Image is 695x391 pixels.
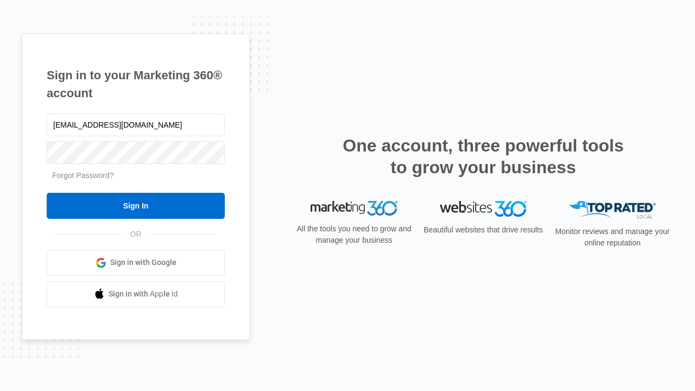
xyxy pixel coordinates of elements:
[47,66,225,102] h1: Sign in to your Marketing 360® account
[440,201,527,217] img: Websites 360
[47,281,225,307] a: Sign in with Apple Id
[552,226,673,249] p: Monitor reviews and manage your online reputation
[339,135,627,178] h2: One account, three powerful tools to grow your business
[52,171,114,180] a: Forgot Password?
[47,113,225,136] input: Email
[47,250,225,276] a: Sign in with Google
[123,229,149,240] span: OR
[293,223,415,246] p: All the tools you need to grow and manage your business
[47,193,225,219] input: Sign In
[422,224,544,236] p: Beautiful websites that drive results
[109,288,178,300] span: Sign in with Apple Id
[569,201,656,219] img: Top Rated Local
[110,257,176,268] span: Sign in with Google
[311,201,397,216] img: Marketing 360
